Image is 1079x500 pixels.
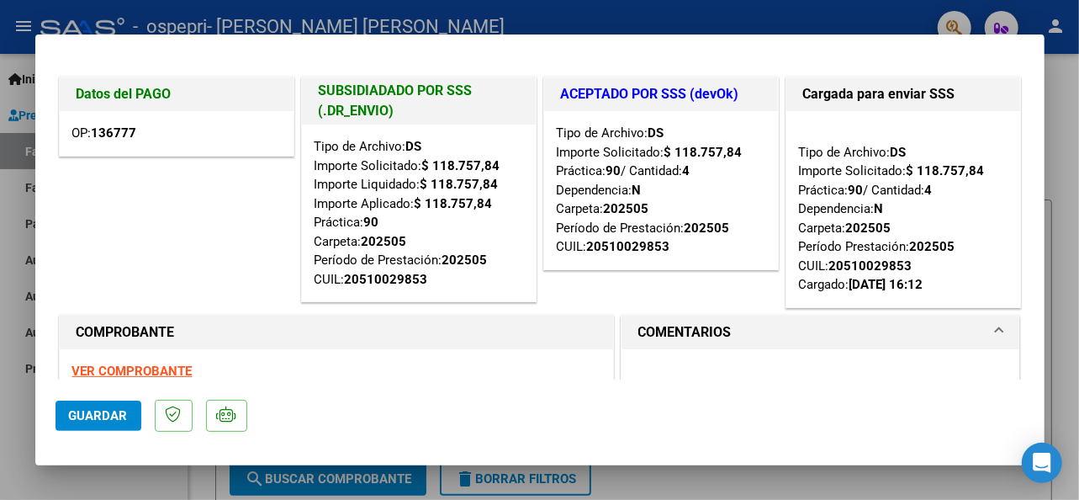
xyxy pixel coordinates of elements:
[891,145,907,160] strong: DS
[803,84,1003,104] h1: Cargada para enviar SSS
[72,125,137,141] span: OP:
[77,84,277,104] h1: Datos del PAGO
[846,221,891,236] strong: 202505
[849,183,864,198] strong: 90
[925,183,933,198] strong: 4
[875,201,884,216] strong: N
[72,364,193,379] a: VER COMPROBANTE
[648,125,664,141] strong: DS
[77,324,175,340] strong: COMPROBANTE
[56,401,141,431] button: Guardar
[683,163,690,178] strong: 4
[557,124,765,257] div: Tipo de Archivo: Importe Solicitado: Práctica: / Cantidad: Dependencia: Carpeta: Período de Prest...
[606,163,621,178] strong: 90
[442,253,488,268] strong: 202505
[907,163,985,178] strong: $ 118.757,84
[420,177,499,192] strong: $ 118.757,84
[654,377,926,394] strong: Comentarios del Prestador / Gerenciador:
[587,237,670,257] div: 20510029853
[849,277,923,292] strong: [DATE] 16:12
[621,316,1020,349] mat-expansion-panel-header: COMENTARIOS
[319,81,519,121] h1: SUBSIDIADADO POR SSS (.DR_ENVIO)
[1022,443,1062,483] div: Open Intercom Messenger
[604,201,649,216] strong: 202505
[664,145,743,160] strong: $ 118.757,84
[422,158,500,173] strong: $ 118.757,84
[829,257,912,276] div: 20510029853
[92,125,137,141] strong: 136777
[415,196,493,211] strong: $ 118.757,84
[632,183,642,198] strong: N
[561,84,761,104] h1: ACEPTADO POR SSS (devOk)
[406,139,422,154] strong: DS
[685,221,730,236] strong: 202505
[362,234,407,249] strong: 202505
[315,137,523,289] div: Tipo de Archivo: Importe Solicitado: Importe Liquidado: Importe Aplicado: Práctica: Carpeta: Perí...
[638,322,732,343] h1: COMENTARIOS
[69,408,128,423] span: Guardar
[364,215,379,230] strong: 90
[799,124,1008,295] div: Tipo de Archivo: Importe Solicitado: Práctica: / Cantidad: Dependencia: Carpeta: Período Prestaci...
[910,239,955,254] strong: 202505
[345,270,428,290] div: 20510029853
